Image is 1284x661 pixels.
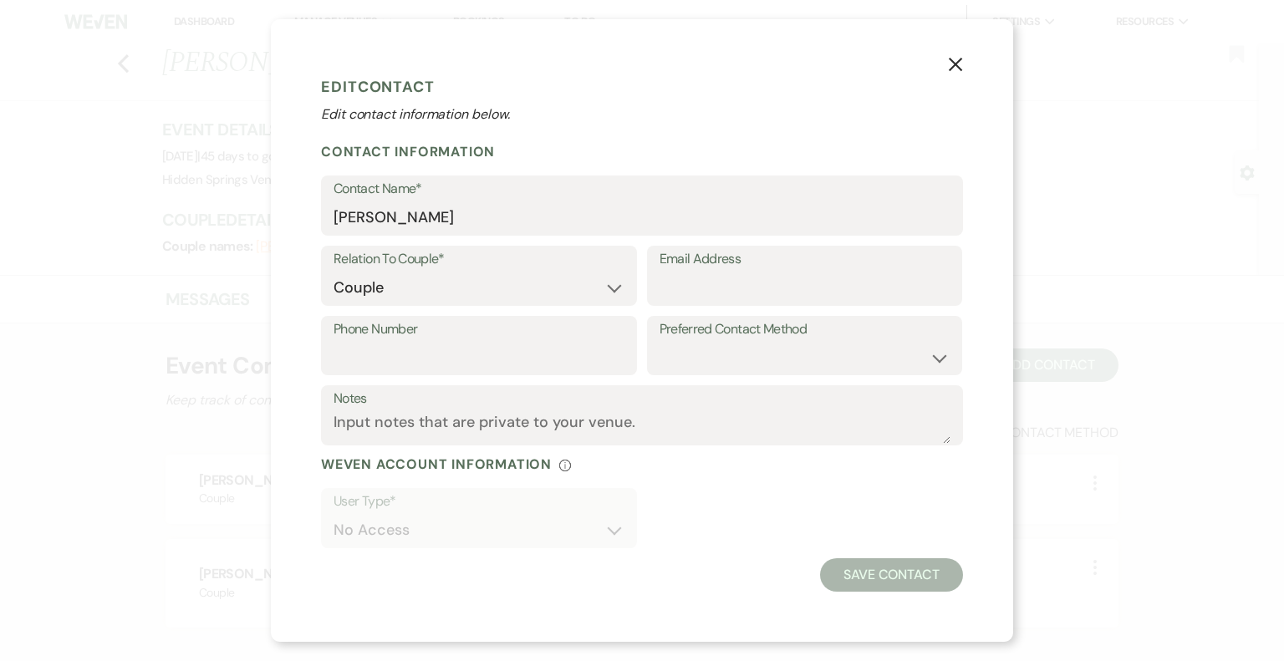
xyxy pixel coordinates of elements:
button: Save Contact [820,558,963,592]
label: Relation To Couple* [334,247,624,272]
input: First and Last Name [334,201,950,234]
label: Notes [334,387,950,411]
p: Edit contact information below. [321,104,963,125]
label: Contact Name* [334,177,950,201]
label: Phone Number [334,318,624,342]
div: Weven Account Information [321,455,963,473]
label: User Type* [334,490,624,514]
h2: Contact Information [321,143,963,160]
label: Preferred Contact Method [660,318,950,342]
h1: Edit Contact [321,74,963,99]
label: Email Address [660,247,950,272]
